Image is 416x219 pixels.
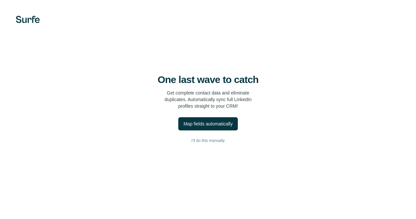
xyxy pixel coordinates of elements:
[184,121,232,127] div: Map fields automatically
[158,74,258,86] h4: One last wave to catch
[178,117,238,130] button: Map fields automatically
[191,138,225,144] span: I’ll do this manually
[16,16,40,23] img: Surfe's logo
[164,90,252,109] p: Get complete contact data and eliminate duplicates. Automatically sync full LinkedIn profiles str...
[13,136,403,146] button: I’ll do this manually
